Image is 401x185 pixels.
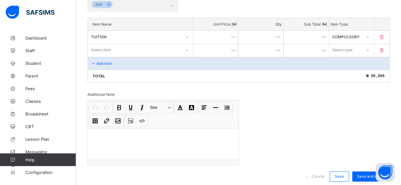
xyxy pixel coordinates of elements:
button: List [222,102,232,113]
button: Redo [101,102,112,113]
span: Help [25,157,76,162]
p: Item Type [331,22,372,27]
p: Item Name [93,22,188,27]
div: COMPULSORY [332,34,363,39]
span: Save [335,174,344,179]
img: safsims [6,6,55,19]
button: Horizontal line [210,102,221,113]
button: Image [113,115,123,126]
button: Align [199,102,210,113]
span: Student [25,61,76,66]
span: Broadsheet [25,111,76,116]
span: Messaging [25,149,76,154]
p: Sub Total [ ₦ ] [285,22,327,27]
p: Add item [96,61,112,66]
button: Italic [137,102,147,113]
span: ₦ 90,000 [366,74,385,78]
span: Save and Apply [357,174,385,179]
button: Underline [125,102,136,113]
span: Cancel [312,174,325,179]
button: Link [101,115,112,126]
button: Code view [137,115,147,126]
div: TUITION [91,34,182,39]
span: CBT [25,124,76,129]
span: Configuration [25,170,76,175]
button: Undo [90,102,100,113]
span: Dashboard [25,35,76,40]
p: Qty [240,22,282,27]
span: Parent [25,73,76,78]
button: Show blocks [125,115,136,126]
button: Table [90,115,100,126]
div: Select type [332,44,352,56]
button: Open asap [376,163,395,182]
button: Font Color [175,102,185,113]
p: Unit Price [ ₦ ] [195,22,237,27]
button: Highlight Color [186,102,197,113]
p: Total [93,74,105,78]
span: Staff [25,48,76,53]
span: Fees [25,86,76,91]
span: Lesson Plan [25,137,76,142]
button: Bold [114,102,125,113]
button: Size [148,102,173,113]
span: Classes [25,99,76,104]
span: Additional Note [87,92,115,97]
div: Select item [91,44,111,56]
